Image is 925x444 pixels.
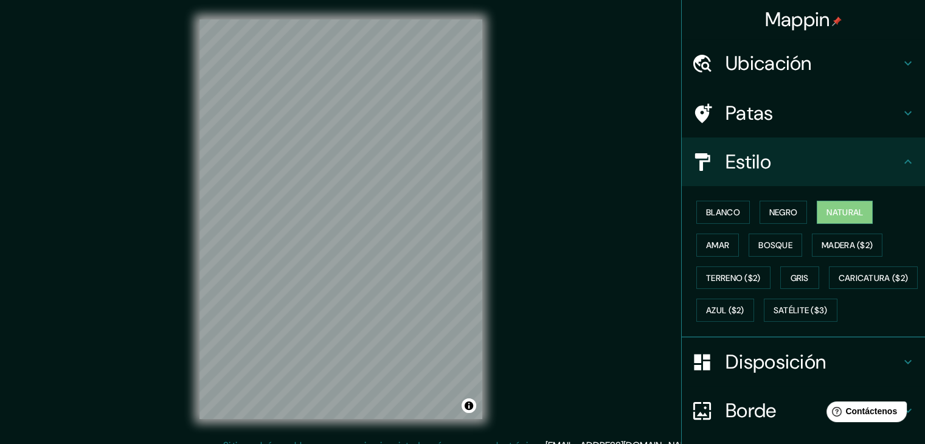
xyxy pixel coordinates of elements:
iframe: Lanzador de widgets de ayuda [817,397,912,431]
font: Amar [706,240,729,251]
font: Satélite ($3) [774,305,828,316]
font: Madera ($2) [822,240,873,251]
div: Borde [682,386,925,435]
font: Bosque [758,240,792,251]
button: Negro [760,201,808,224]
font: Negro [769,207,798,218]
button: Amar [696,234,739,257]
button: Natural [817,201,873,224]
font: Patas [726,100,774,126]
button: Blanco [696,201,750,224]
font: Terreno ($2) [706,272,761,283]
div: Ubicación [682,39,925,88]
font: Natural [826,207,863,218]
font: Estilo [726,149,771,175]
div: Patas [682,89,925,137]
font: Gris [791,272,809,283]
div: Disposición [682,338,925,386]
button: Bosque [749,234,802,257]
canvas: Mapa [199,19,482,419]
button: Madera ($2) [812,234,882,257]
button: Terreno ($2) [696,266,771,290]
img: pin-icon.png [832,16,842,26]
button: Azul ($2) [696,299,754,322]
button: Activar o desactivar atribución [462,398,476,413]
div: Estilo [682,137,925,186]
font: Caricatura ($2) [839,272,909,283]
button: Satélite ($3) [764,299,837,322]
font: Disposición [726,349,826,375]
font: Borde [726,398,777,423]
button: Caricatura ($2) [829,266,918,290]
button: Gris [780,266,819,290]
font: Blanco [706,207,740,218]
font: Mappin [765,7,830,32]
font: Ubicación [726,50,812,76]
font: Azul ($2) [706,305,744,316]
